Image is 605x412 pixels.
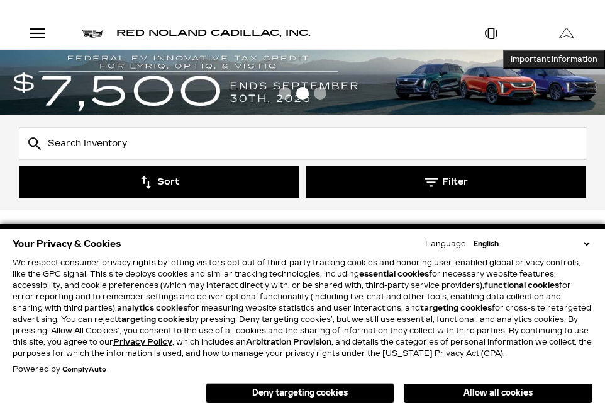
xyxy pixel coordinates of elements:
span: Go to slide 2 [296,87,309,100]
div: Language: [425,240,468,248]
span: Your Privacy & Cookies [13,235,121,253]
a: Red Noland Cadillac, Inc. [116,29,311,38]
strong: analytics cookies [117,304,187,312]
span: Go to slide 1 [279,87,291,100]
div: Powered by [13,365,106,374]
select: Language Select [470,238,592,249]
button: Filter [306,166,586,198]
a: Cadillac logo [82,29,104,38]
span: Important Information [511,54,597,64]
strong: targeting cookies [118,315,189,324]
a: Open Phone Modal [454,18,530,49]
strong: Arbitration Provision [246,338,331,346]
strong: functional cookies [484,281,559,290]
button: Allow all cookies [404,384,592,403]
input: Search Inventory [19,127,586,160]
span: Red Noland Cadillac, Inc. [116,28,311,38]
button: Deny targeting cookies [206,383,394,403]
p: We respect consumer privacy rights by letting visitors opt out of third-party tracking cookies an... [13,257,592,359]
strong: targeting cookies [420,304,492,312]
button: Sort [19,166,299,198]
img: Cadillac logo [82,30,104,38]
span: Go to slide 3 [314,87,326,100]
strong: essential cookies [359,270,429,278]
a: Open Get Directions Modal [530,18,605,49]
a: ComplyAuto [62,366,106,374]
a: Privacy Policy [113,338,172,346]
